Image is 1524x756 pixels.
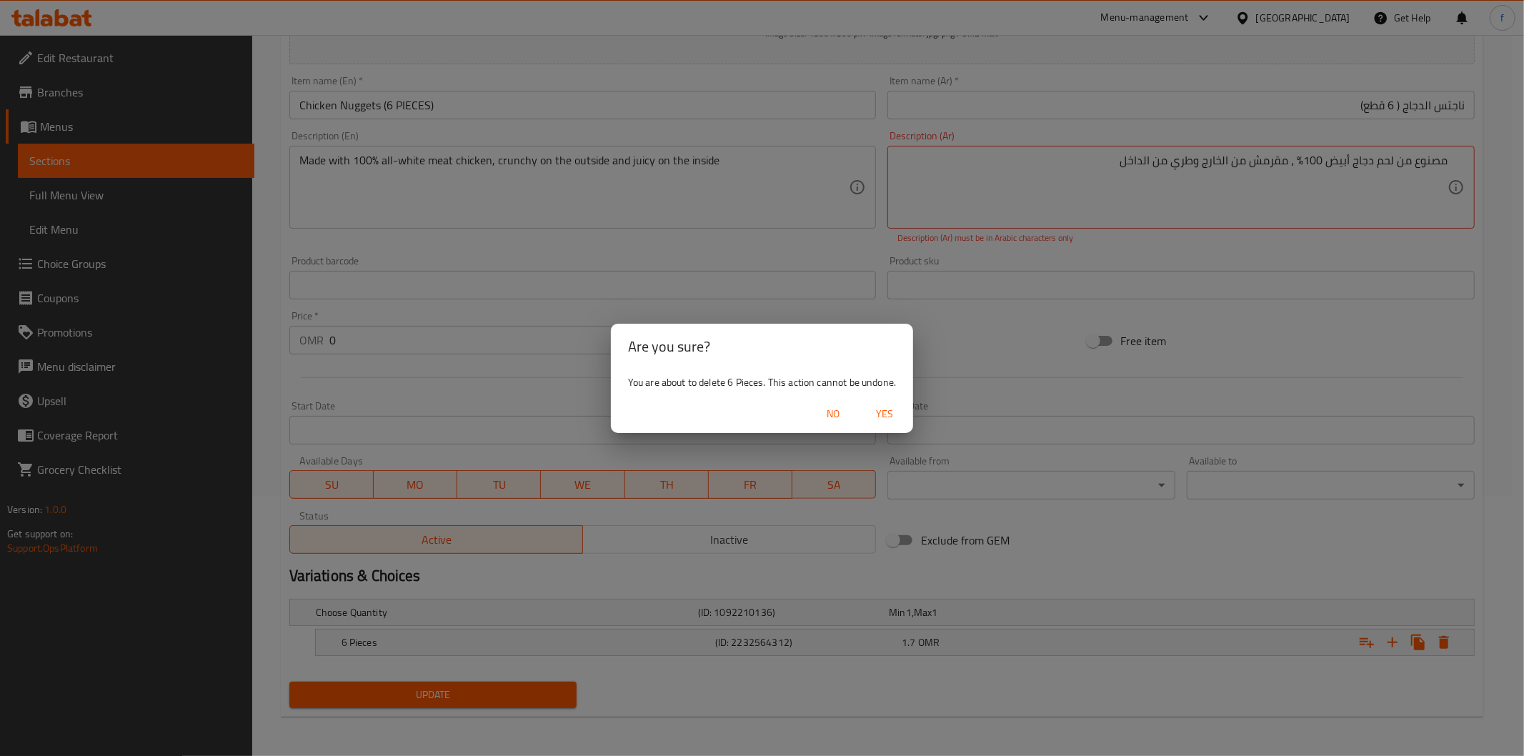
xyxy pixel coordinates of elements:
[810,401,856,427] button: No
[862,401,907,427] button: Yes
[628,335,896,358] h2: Are you sure?
[611,369,913,395] div: You are about to delete 6 Pieces. This action cannot be undone.
[867,405,902,423] span: Yes
[816,405,850,423] span: No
